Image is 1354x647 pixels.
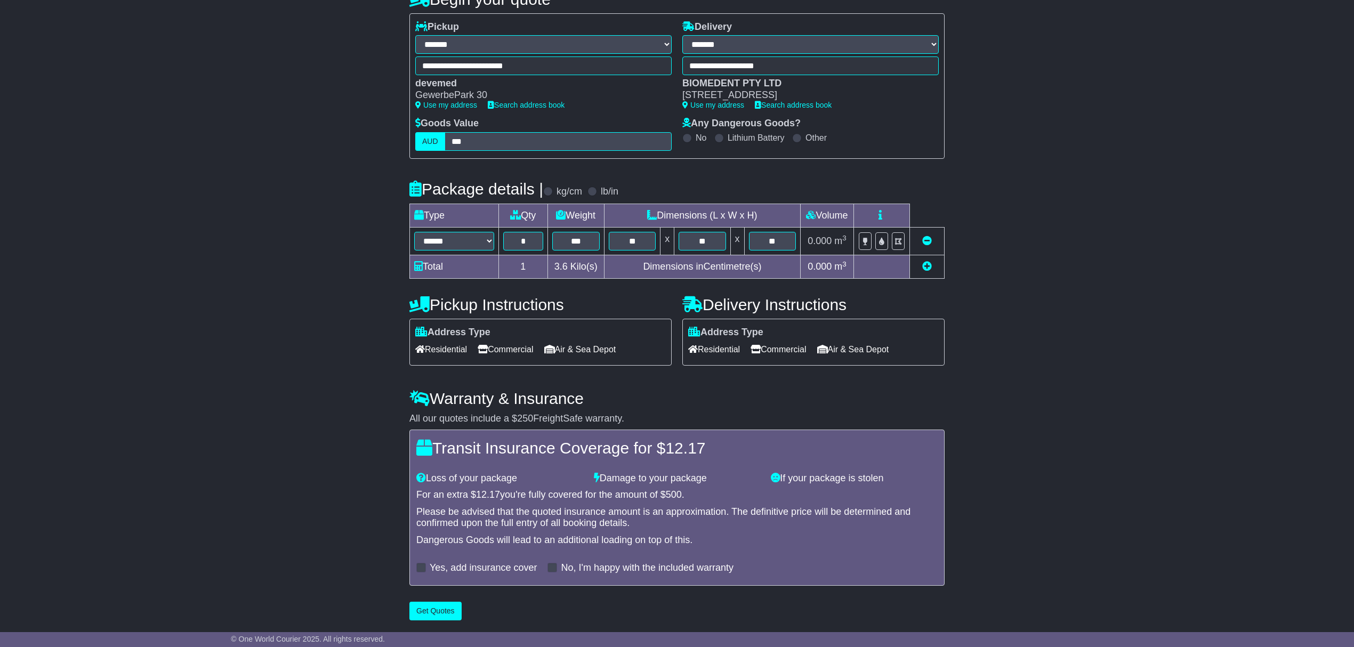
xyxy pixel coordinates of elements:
[476,489,500,500] span: 12.17
[409,180,543,198] h4: Package details |
[688,327,763,338] label: Address Type
[416,535,938,546] div: Dangerous Goods will lead to an additional loading on top of this.
[755,101,832,109] a: Search address book
[415,78,661,90] div: devemed
[604,255,800,279] td: Dimensions in Centimetre(s)
[410,255,499,279] td: Total
[765,473,943,484] div: If your package is stolen
[834,261,847,272] span: m
[922,236,932,246] a: Remove this item
[688,341,740,358] span: Residential
[415,21,459,33] label: Pickup
[415,327,490,338] label: Address Type
[696,133,706,143] label: No
[415,341,467,358] span: Residential
[666,489,682,500] span: 500
[682,118,801,130] label: Any Dangerous Goods?
[547,204,604,227] td: Weight
[409,602,462,620] button: Get Quotes
[409,296,672,313] h4: Pickup Instructions
[601,186,618,198] label: lb/in
[808,236,832,246] span: 0.000
[805,133,827,143] label: Other
[411,473,589,484] div: Loss of your package
[231,635,385,643] span: © One World Courier 2025. All rights reserved.
[922,261,932,272] a: Add new item
[488,101,565,109] a: Search address book
[800,204,853,227] td: Volume
[730,227,744,255] td: x
[682,21,732,33] label: Delivery
[561,562,734,574] label: No, I'm happy with the included warranty
[554,261,568,272] span: 3.6
[728,133,785,143] label: Lithium Battery
[499,255,548,279] td: 1
[499,204,548,227] td: Qty
[589,473,766,484] div: Damage to your package
[682,90,928,101] div: [STREET_ADDRESS]
[416,439,938,457] h4: Transit Insurance Coverage for $
[430,562,537,574] label: Yes, add insurance cover
[415,101,477,109] a: Use my address
[817,341,889,358] span: Air & Sea Depot
[415,90,661,101] div: GewerbePark 30
[808,261,832,272] span: 0.000
[660,227,674,255] td: x
[834,236,847,246] span: m
[410,204,499,227] td: Type
[547,255,604,279] td: Kilo(s)
[416,506,938,529] div: Please be advised that the quoted insurance amount is an approximation. The definitive price will...
[682,101,744,109] a: Use my address
[415,132,445,151] label: AUD
[842,234,847,242] sup: 3
[842,260,847,268] sup: 3
[517,413,533,424] span: 250
[682,296,945,313] h4: Delivery Instructions
[409,390,945,407] h4: Warranty & Insurance
[665,439,705,457] span: 12.17
[409,413,945,425] div: All our quotes include a $ FreightSafe warranty.
[751,341,806,358] span: Commercial
[682,78,928,90] div: BIOMEDENT PTY LTD
[415,118,479,130] label: Goods Value
[604,204,800,227] td: Dimensions (L x W x H)
[478,341,533,358] span: Commercial
[544,341,616,358] span: Air & Sea Depot
[416,489,938,501] div: For an extra $ you're fully covered for the amount of $ .
[557,186,582,198] label: kg/cm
